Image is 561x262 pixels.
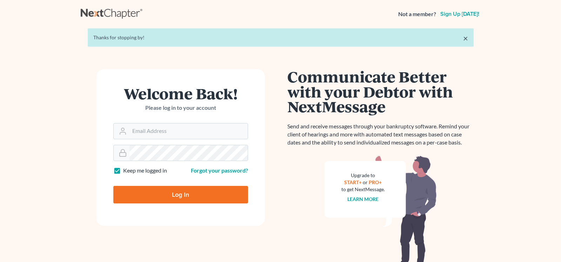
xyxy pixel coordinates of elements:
a: Sign up [DATE]! [439,11,481,17]
p: Please log in to your account [113,104,248,112]
a: × [463,34,468,42]
a: Learn more [347,196,379,202]
a: Forgot your password? [191,167,248,174]
input: Log In [113,186,248,203]
a: START+ [344,179,362,185]
label: Keep me logged in [123,167,167,175]
h1: Communicate Better with your Debtor with NextMessage [288,69,474,114]
div: to get NextMessage. [341,186,385,193]
h1: Welcome Back! [113,86,248,101]
div: Upgrade to [341,172,385,179]
input: Email Address [129,123,248,139]
strong: Not a member? [398,10,436,18]
p: Send and receive messages through your bankruptcy software. Remind your client of hearings and mo... [288,122,474,147]
a: PRO+ [369,179,382,185]
div: Thanks for stopping by! [93,34,468,41]
span: or [363,179,368,185]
